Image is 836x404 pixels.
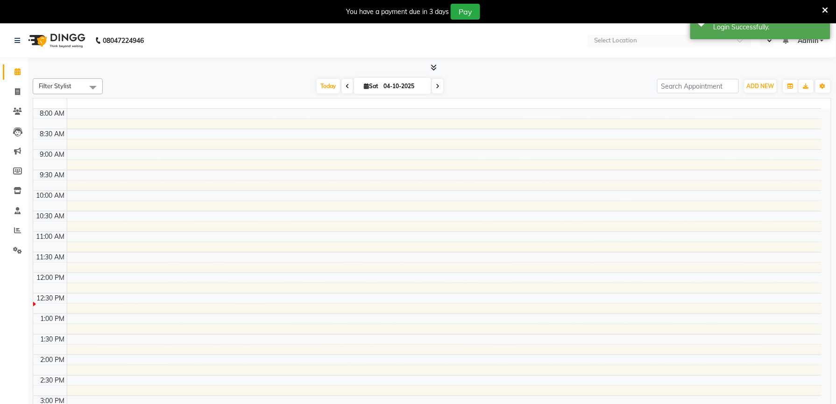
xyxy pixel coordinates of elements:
[39,355,67,365] div: 2:00 PM
[747,83,774,90] span: ADD NEW
[39,314,67,324] div: 1:00 PM
[39,334,67,344] div: 1:30 PM
[35,191,67,201] div: 10:00 AM
[317,79,340,93] span: Today
[39,82,71,90] span: Filter Stylist
[35,232,67,242] div: 11:00 AM
[594,36,637,45] div: Select Location
[35,293,67,303] div: 12:30 PM
[38,109,67,118] div: 8:00 AM
[381,79,427,93] input: 2025-10-04
[24,28,88,54] img: logo
[361,83,381,90] span: Sat
[346,7,449,17] div: You have a payment due in 3 days
[657,79,739,93] input: Search Appointment
[744,80,777,93] button: ADD NEW
[35,211,67,221] div: 10:30 AM
[451,4,480,20] button: Pay
[798,36,818,46] span: Admin
[38,129,67,139] div: 8:30 AM
[38,150,67,160] div: 9:00 AM
[35,252,67,262] div: 11:30 AM
[714,22,823,32] div: Login Successfully.
[38,170,67,180] div: 9:30 AM
[35,273,67,283] div: 12:00 PM
[103,28,144,54] b: 08047224946
[39,376,67,385] div: 2:30 PM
